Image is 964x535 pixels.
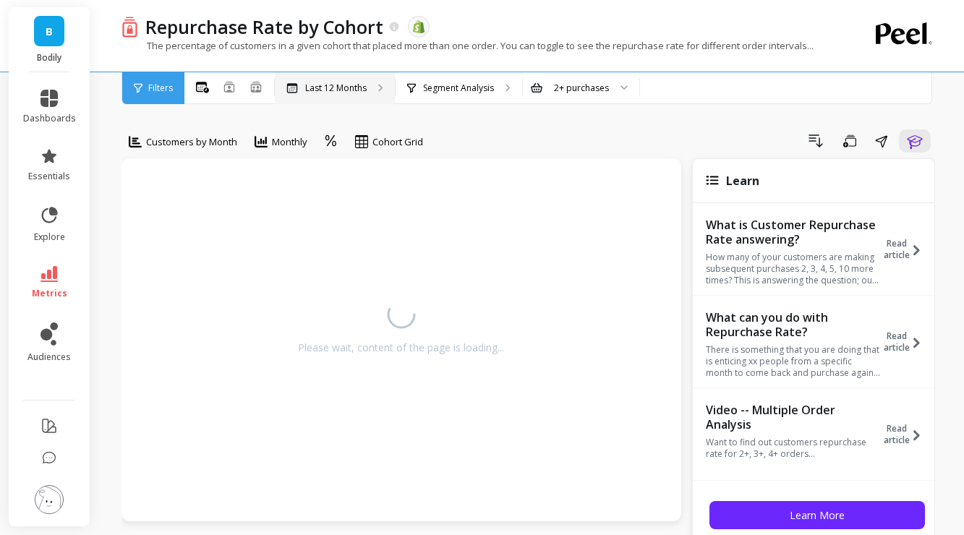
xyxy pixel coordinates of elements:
[884,216,931,283] button: Read article
[709,501,925,529] button: Learn More
[121,16,138,37] img: header icon
[423,82,494,94] p: Segment Analysis
[28,171,70,182] span: essentials
[884,423,910,446] span: Read article
[884,238,910,261] span: Read article
[145,14,383,39] p: Repurchase Rate by Cohort
[884,401,931,468] button: Read article
[23,52,76,64] p: Bodily
[298,341,504,355] div: Please wait, content of the page is loading...
[146,135,237,149] span: Customers by Month
[706,403,880,432] p: Video -- Multiple Order Analysis
[554,81,609,95] div: 2+ purchases
[790,508,845,522] span: Learn More
[412,20,425,33] img: api.shopify.svg
[706,310,880,339] p: What can you do with Repurchase Rate?
[27,351,71,363] span: audiences
[706,252,880,286] p: How many of your customers are making subsequent purchases 2, 3, 4, 5, 10 more times? This is ans...
[884,309,931,375] button: Read article
[272,135,307,149] span: Monthly
[706,218,880,247] p: What is Customer Repurchase Rate answering?
[121,39,814,52] p: The percentage of customers in a given cohort that placed more than one order. You can toggle to ...
[884,330,910,354] span: Read article
[706,437,880,460] p: Want to find out customers repurchase rate for 2+, 3+, 4+ orders...
[23,113,76,124] span: dashboards
[726,173,759,189] span: Learn
[34,231,65,243] span: explore
[32,288,67,299] span: metrics
[372,135,423,149] span: Cohort Grid
[305,82,367,94] p: Last 12 Months
[148,82,173,94] span: Filters
[706,344,880,379] p: There is something that you are doing that is enticing xx people from a specific month to come ba...
[35,485,64,514] img: profile picture
[46,23,53,40] span: B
